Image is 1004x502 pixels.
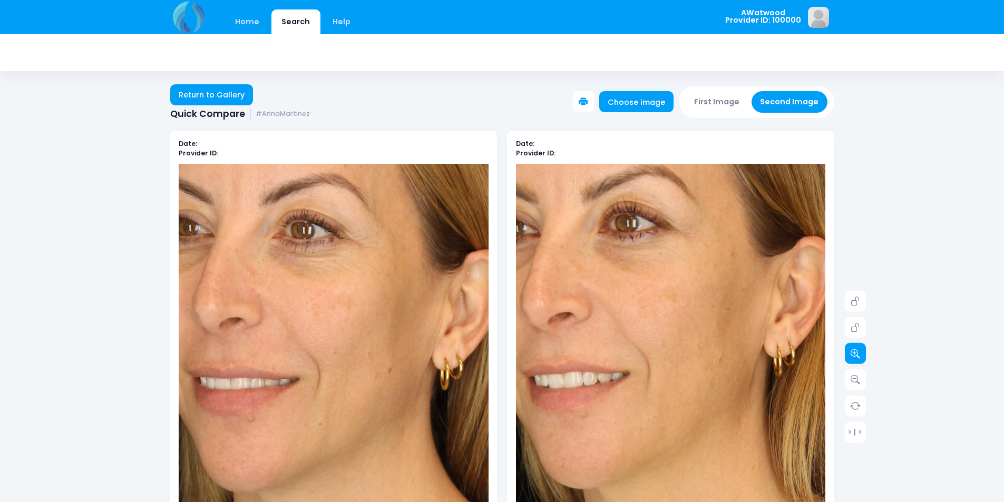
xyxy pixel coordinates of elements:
[752,91,827,113] button: Second Image
[516,139,534,148] b: Date:
[225,9,270,34] a: Home
[256,110,310,118] small: #AnnaMartinez
[845,421,866,442] a: > | <
[516,149,555,158] b: Provider ID:
[686,91,748,113] button: First Image
[179,139,197,148] b: Date:
[179,149,218,158] b: Provider ID:
[599,91,674,112] a: Choose image
[808,7,829,28] img: image
[170,84,254,105] a: Return to Gallery
[725,9,801,24] span: AWatwood Provider ID: 100000
[322,9,360,34] a: Help
[170,109,245,120] span: Quick Compare
[271,9,320,34] a: Search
